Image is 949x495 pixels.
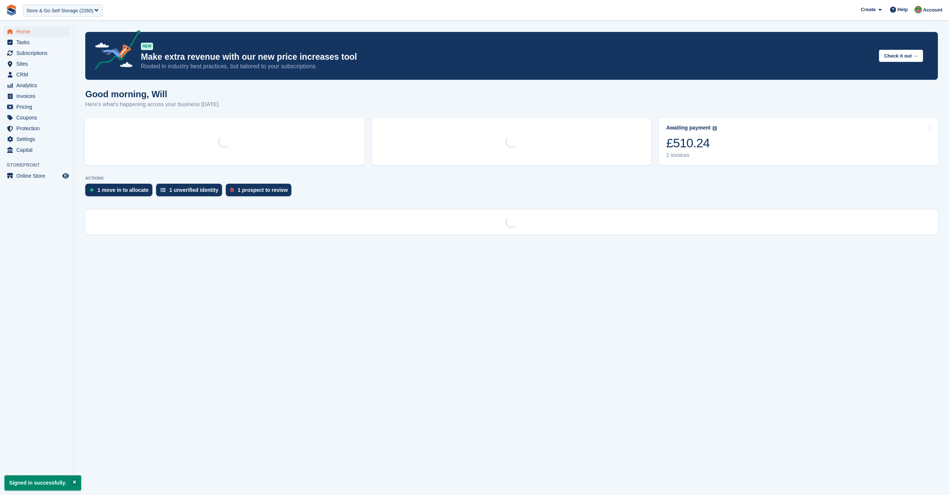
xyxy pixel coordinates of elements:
span: Help [897,6,908,13]
a: menu [4,145,70,155]
a: menu [4,102,70,112]
div: Awaiting payment [666,125,711,131]
span: Storefront [7,161,74,169]
img: prospect-51fa495bee0391a8d652442698ab0144808aea92771e9ea1ae160a38d050c398.svg [230,188,234,192]
div: Store & Go Self Storage (2260) [26,7,93,14]
span: Tasks [16,37,61,47]
a: menu [4,134,70,144]
a: menu [4,123,70,134]
a: 1 move in to allocate [85,184,156,200]
span: Protection [16,123,61,134]
span: Pricing [16,102,61,112]
span: Online Store [16,171,61,181]
span: Invoices [16,91,61,101]
a: menu [4,112,70,123]
a: Awaiting payment £510.24 2 invoices [659,118,939,165]
a: menu [4,171,70,181]
span: Coupons [16,112,61,123]
a: menu [4,69,70,80]
div: £510.24 [666,135,717,151]
span: Create [861,6,876,13]
div: 1 move in to allocate [97,187,149,193]
div: NEW [141,43,153,50]
p: Signed in successfully. [4,475,81,491]
span: Analytics [16,80,61,91]
div: 2 invoices [666,152,717,158]
span: Account [923,6,942,14]
a: menu [4,80,70,91]
span: Home [16,26,61,37]
span: Settings [16,134,61,144]
a: 1 unverified identity [156,184,226,200]
img: stora-icon-8386f47178a22dfd0bd8f6a31ec36ba5ce8667c1dd55bd0f319d3a0aa187defe.svg [6,4,17,16]
a: menu [4,26,70,37]
p: Make extra revenue with our new price increases tool [141,52,873,62]
h1: Good morning, Will [85,89,219,99]
span: Sites [16,59,61,69]
img: icon-info-grey-7440780725fd019a000dd9b08b2336e03edf1995a4989e88bcd33f0948082b44.svg [712,126,717,131]
img: move_ins_to_allocate_icon-fdf77a2bb77ea45bf5b3d319d69a93e2d87916cf1d5bf7949dd705db3b84f3ca.svg [90,188,94,192]
div: 1 prospect to review [238,187,288,193]
button: Check it out → [879,50,923,62]
a: menu [4,91,70,101]
p: Rooted in industry best practices, but tailored to your subscriptions. [141,62,873,71]
img: price-adjustments-announcement-icon-8257ccfd72463d97f412b2fc003d46551f7dbcb40ab6d574587a9cd5c0d94... [89,30,140,72]
span: CRM [16,69,61,80]
img: verify_identity-adf6edd0f0f0b5bbfe63781bf79b02c33cf7c696d77639b501bdc392416b5a36.svg [161,188,166,192]
a: menu [4,37,70,47]
span: Capital [16,145,61,155]
a: Preview store [61,171,70,180]
img: Will McNeilly [915,6,922,13]
p: Here's what's happening across your business [DATE] [85,100,219,109]
div: 1 unverified identity [169,187,218,193]
a: 1 prospect to review [226,184,295,200]
span: Subscriptions [16,48,61,58]
p: ACTIONS [85,176,938,181]
a: menu [4,48,70,58]
a: menu [4,59,70,69]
